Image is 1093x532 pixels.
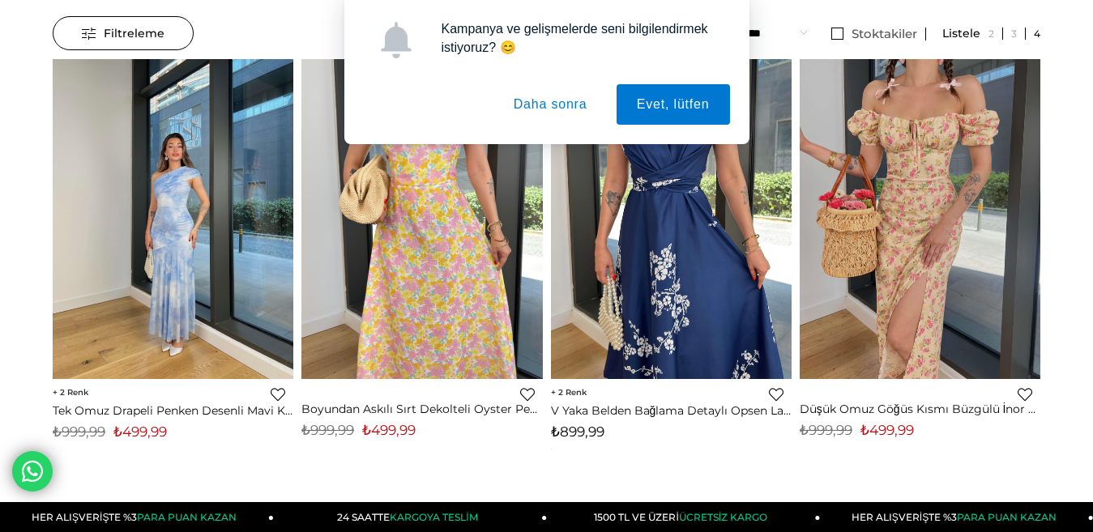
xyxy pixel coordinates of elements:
[617,84,730,125] button: Evet, lütfen
[301,59,542,380] img: Boyundan Askılı Sırt Dekolteli Oyster Pembe Kadın Çiçekli Elbise 25Y495
[860,422,914,438] span: ₺499,99
[53,403,293,418] a: Tek Omuz Drapeli Penken Desenli Mavi Kadın Elbise 25Y496
[53,59,293,380] img: Tek Omuz Drapeli Penken Desenli Mavi Kadın Elbise 25Y496
[551,387,587,398] span: 2
[551,449,552,449] img: png;base64,iVBORw0KGgoAAAANSUhEUgAAAAEAAAABCAYAAAAfFcSJAAAAAXNSR0IArs4c6QAAAA1JREFUGFdjePfu3X8ACW...
[362,422,416,438] span: ₺499,99
[493,84,608,125] button: Daha sonra
[520,387,535,402] a: Favorilere Ekle
[800,59,1040,380] img: Düşük Omuz Göğüs Kısmı Büzgülü İnor Sarı Kadın Çiçekli Elbise 25Y372
[551,423,604,440] span: ₺899,99
[429,19,730,57] div: Kampanya ve gelişmelerde seni bilgilendirmek istiyoruz? 😊
[53,423,105,440] span: ₺999,99
[679,511,767,523] span: ÜCRETSİZ KARGO
[137,511,237,523] span: PARA PUAN KAZAN
[551,59,792,380] img: V Yaka Belden Bağlama Detaylı Opsen Lacivert Kadın Elbise 25Y494
[113,423,167,440] span: ₺499,99
[274,502,547,532] a: 24 SAATTEKARGOYA TESLİM
[53,387,88,398] span: 2
[271,387,285,402] a: Favorilere Ekle
[378,22,414,58] img: notification icon
[800,422,852,438] span: ₺999,99
[769,387,783,402] a: Favorilere Ekle
[301,402,542,416] a: Boyundan Askılı Sırt Dekolteli Oyster Pembe Kadın Çiçekli Elbise 25Y495
[1018,387,1032,402] a: Favorilere Ekle
[1,502,274,532] a: HER ALIŞVERİŞTE %3PARA PUAN KAZAN
[551,448,552,449] img: png;base64,iVBORw0KGgoAAAANSUhEUgAAAAEAAAABCAYAAAAfFcSJAAAAAXNSR0IArs4c6QAAAA1JREFUGFdjePfu3X8ACW...
[547,502,820,532] a: 1500 TL VE ÜZERİÜCRETSİZ KARGO
[301,422,354,438] span: ₺999,99
[390,511,477,523] span: KARGOYA TESLİM
[957,511,1057,523] span: PARA PUAN KAZAN
[800,402,1040,416] a: Düşük Omuz Göğüs Kısmı Büzgülü İnor Sarı Kadın Çiçekli Elbise 25Y372
[551,403,792,418] a: V Yaka Belden Bağlama Detaylı Opsen Lacivert Kadın Elbise 25Y494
